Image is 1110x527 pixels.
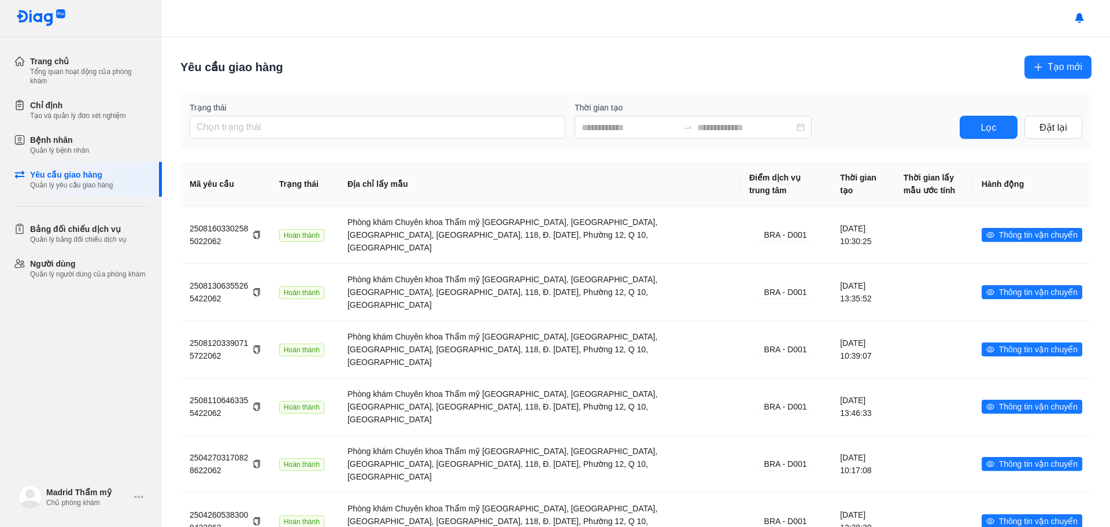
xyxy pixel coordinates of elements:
[831,320,894,378] td: [DATE] 10:39:07
[190,279,261,305] div: 25081306355265422062
[279,401,324,414] span: Hoàn thành
[30,111,125,120] div: Tạo và quản lý đơn xét nghiệm
[981,120,997,135] span: Lọc
[253,403,261,411] span: copy
[30,223,127,235] div: Bảng đối chiếu dịch vụ
[30,235,127,244] div: Quản lý bảng đối chiếu dịch vụ
[575,102,950,113] label: Thời gian tạo
[190,337,261,362] div: 25081203390715722062
[18,485,42,508] img: logo
[1024,56,1091,79] button: plusTạo mới
[347,445,731,483] div: Phòng khám Chuyên khoa Thẩm mỹ [GEOGRAPHIC_DATA], [GEOGRAPHIC_DATA], [GEOGRAPHIC_DATA], [GEOGRAPH...
[180,59,283,75] div: Yêu cầu giao hàng
[1034,62,1043,72] span: plus
[831,207,894,263] td: [DATE] 10:30:25
[999,458,1078,470] span: Thông tin vận chuyển
[831,435,894,492] td: [DATE] 10:17:08
[999,286,1078,298] span: Thông tin vận chuyển
[46,498,129,507] div: Chủ phòng khám
[30,146,89,155] div: Quản lý bệnh nhân
[831,162,894,207] th: Thời gian tạo
[972,162,1091,207] th: Hành động
[279,344,324,356] span: Hoàn thành
[982,228,1082,242] button: eyeThông tin vận chuyển
[982,457,1082,471] button: eyeThông tin vận chuyển
[986,403,994,411] span: eye
[30,169,113,180] div: Yêu cầu giao hàng
[986,460,994,468] span: eye
[16,9,66,27] img: logo
[982,285,1082,299] button: eyeThông tin vận chuyển
[986,288,994,296] span: eye
[30,99,125,111] div: Chỉ định
[338,162,740,207] th: Địa chỉ lấy mẫu
[347,273,731,311] div: Phòng khám Chuyên khoa Thẩm mỹ [GEOGRAPHIC_DATA], [GEOGRAPHIC_DATA], [GEOGRAPHIC_DATA], [GEOGRAPH...
[270,162,338,207] th: Trạng thái
[982,400,1082,414] button: eyeThông tin vận chuyển
[279,229,324,242] span: Hoàn thành
[894,162,972,207] th: Thời gian lấy mẫu ước tính
[831,378,894,435] td: [DATE] 13:46:33
[758,343,813,356] div: BRA - D001
[999,400,1078,413] span: Thông tin vận chuyển
[30,67,148,86] div: Tổng quan hoạt động của phòng khám
[347,330,731,368] div: Phòng khám Chuyên khoa Thẩm mỹ [GEOGRAPHIC_DATA], [GEOGRAPHIC_DATA], [GEOGRAPHIC_DATA], [GEOGRAPH...
[1039,120,1067,135] span: Đặt lại
[1048,60,1082,74] span: Tạo mới
[982,342,1082,356] button: eyeThông tin vận chuyển
[683,123,693,132] span: to
[30,180,113,190] div: Quản lý yêu cầu giao hàng
[180,162,270,207] th: Mã yêu cầu
[253,460,261,468] span: copy
[253,288,261,296] span: copy
[740,162,831,207] th: Điểm dịch vụ trung tâm
[279,458,324,471] span: Hoàn thành
[1024,116,1082,139] button: Đặt lại
[253,517,261,525] span: copy
[190,451,261,477] div: 25042703170828622062
[30,258,145,270] div: Người dùng
[986,517,994,525] span: eye
[986,231,994,239] span: eye
[758,458,813,471] div: BRA - D001
[758,400,813,414] div: BRA - D001
[683,123,693,132] span: swap-right
[960,116,1017,139] button: Lọc
[30,134,89,146] div: Bệnh nhân
[999,343,1078,356] span: Thông tin vận chuyển
[253,345,261,353] span: copy
[831,263,894,320] td: [DATE] 13:35:52
[190,102,565,113] label: Trạng thái
[347,216,731,254] div: Phòng khám Chuyên khoa Thẩm mỹ [GEOGRAPHIC_DATA], [GEOGRAPHIC_DATA], [GEOGRAPHIC_DATA], [GEOGRAPH...
[999,229,1078,241] span: Thông tin vận chuyển
[30,56,148,67] div: Trang chủ
[46,487,129,498] div: Madrid Thẩm mỹ
[986,345,994,353] span: eye
[758,229,813,242] div: BRA - D001
[279,286,324,299] span: Hoàn thành
[190,222,261,248] div: 25081603302585022062
[347,388,731,426] div: Phòng khám Chuyên khoa Thẩm mỹ [GEOGRAPHIC_DATA], [GEOGRAPHIC_DATA], [GEOGRAPHIC_DATA], [GEOGRAPH...
[30,270,145,279] div: Quản lý người dùng của phòng khám
[190,394,261,419] div: 25081106463355422062
[758,286,813,299] div: BRA - D001
[253,231,261,239] span: copy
